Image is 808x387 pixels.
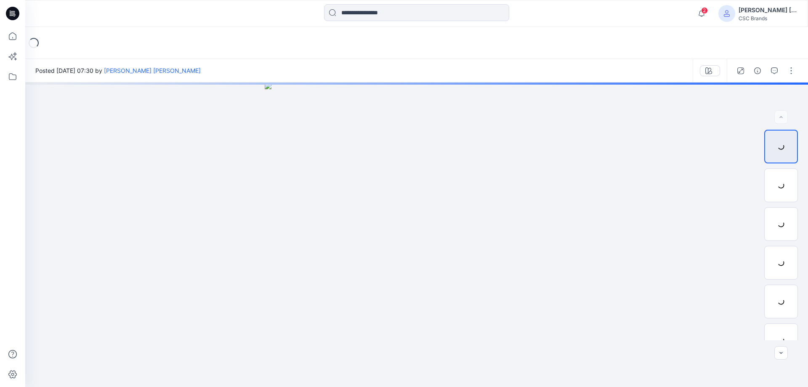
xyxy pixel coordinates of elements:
[265,83,569,387] img: eyJhbGciOiJIUzI1NiIsImtpZCI6IjAiLCJzbHQiOiJzZXMiLCJ0eXAiOiJKV1QifQ.eyJkYXRhIjp7InR5cGUiOiJzdG9yYW...
[723,10,730,17] svg: avatar
[751,64,764,77] button: Details
[739,5,797,15] div: [PERSON_NAME] [PERSON_NAME]
[104,67,201,74] a: [PERSON_NAME] [PERSON_NAME]
[701,7,708,14] span: 2
[35,66,201,75] span: Posted [DATE] 07:30 by
[739,15,797,21] div: CSC Brands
